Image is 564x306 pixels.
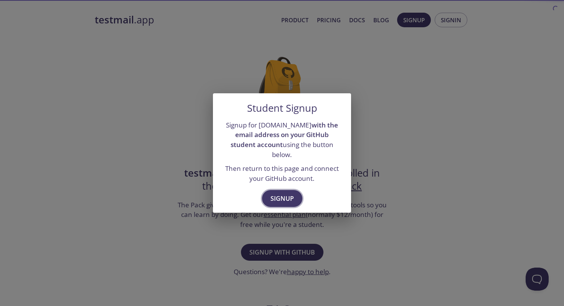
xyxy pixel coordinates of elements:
[222,120,342,160] p: Signup for [DOMAIN_NAME] using the button below.
[270,193,294,204] span: Signup
[222,164,342,183] p: Then return to this page and connect your GitHub account.
[231,121,338,149] strong: with the email address on your GitHub student account
[247,103,317,114] h5: Student Signup
[262,190,302,207] button: Signup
